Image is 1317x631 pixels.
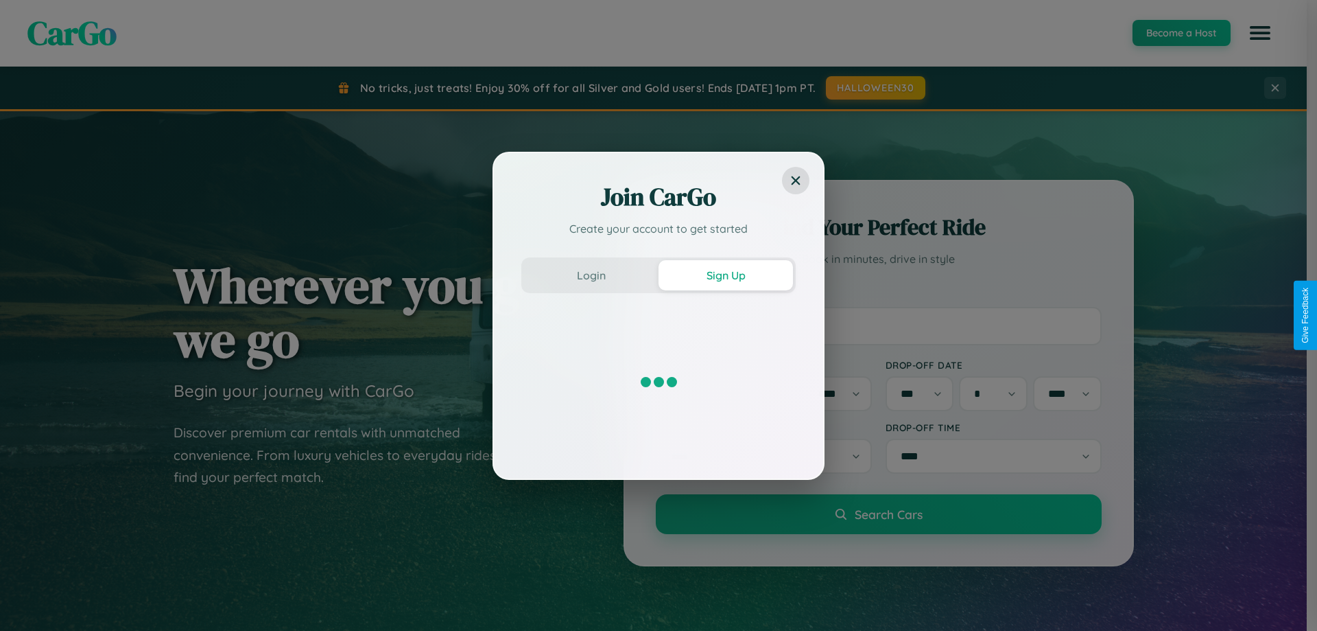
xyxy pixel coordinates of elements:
div: Give Feedback [1301,288,1310,343]
p: Create your account to get started [521,220,796,237]
button: Login [524,260,658,290]
button: Sign Up [658,260,793,290]
iframe: Intercom live chat [14,584,47,617]
h2: Join CarGo [521,181,796,214]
